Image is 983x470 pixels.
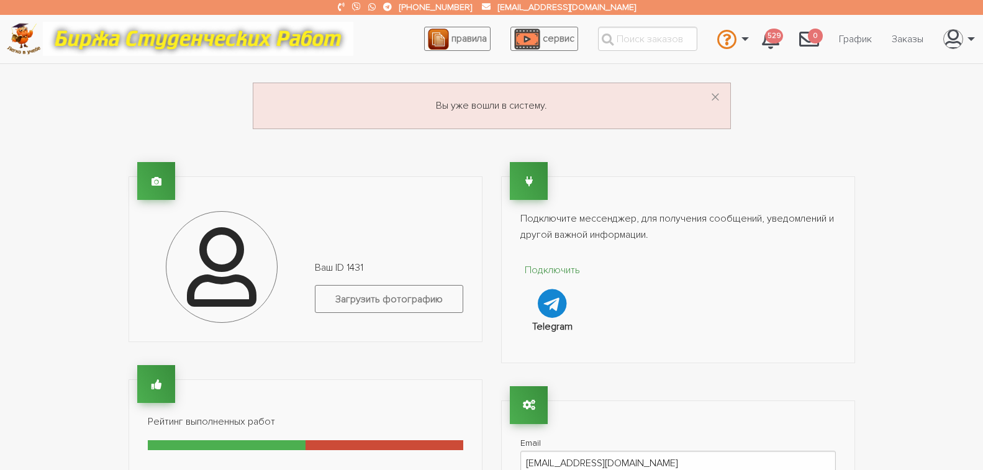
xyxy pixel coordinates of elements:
[306,260,473,323] div: Ваш ID 1431
[520,263,586,318] a: Подключить
[808,29,823,44] span: 0
[520,211,836,243] p: Подключите мессенджер, для получения сообщений, уведомлений и другой важной информации.
[43,22,353,56] img: motto-12e01f5a76059d5f6a28199ef077b1f78e012cfde436ab5cf1d4517935686d32.gif
[829,27,882,51] a: График
[514,29,540,50] img: play_icon-49f7f135c9dc9a03216cfdbccbe1e3994649169d890fb554cedf0eac35a01ba8.png
[532,320,573,333] strong: Telegram
[148,414,463,430] p: Рейтинг выполненных работ
[543,32,574,45] span: сервис
[268,98,715,114] p: Вы уже вошли в систему.
[7,23,41,55] img: logo-c4363faeb99b52c628a42810ed6dfb4293a56d4e4775eb116515dfe7f33672af.png
[789,22,829,56] a: 0
[710,86,720,110] span: ×
[399,2,472,12] a: [PHONE_NUMBER]
[520,263,586,279] p: Подключить
[315,285,463,313] label: Загрузить фотографию
[498,2,636,12] a: [EMAIL_ADDRESS][DOMAIN_NAME]
[882,27,933,51] a: Заказы
[520,435,836,451] label: Email
[428,29,449,50] img: agreement_icon-feca34a61ba7f3d1581b08bc946b2ec1ccb426f67415f344566775c155b7f62c.png
[765,29,783,44] span: 529
[710,88,720,108] button: Dismiss alert
[752,22,789,56] a: 529
[451,32,487,45] span: правила
[424,27,491,51] a: правила
[510,27,578,51] a: сервис
[598,27,697,51] input: Поиск заказов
